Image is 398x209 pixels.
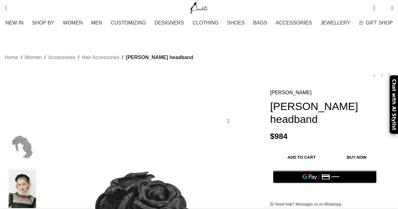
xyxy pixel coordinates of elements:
a: Accessories [48,53,75,62]
span: 0 [373,3,378,8]
a: WOMEN [63,17,85,29]
img: Rosalia voilette headband Accessories Bridal Coveti [3,128,42,166]
span: DESIGNERS [154,20,184,26]
a: [PERSON_NAME] [270,89,311,97]
span: NEW IN [5,20,24,26]
span: MEN [91,20,103,26]
a: 0 [370,2,378,14]
span: SHOP BY [32,20,54,26]
button: Add to cart [273,151,329,164]
a: DESIGNERS [154,17,186,29]
span: CUSTOMIZING [111,20,146,26]
a: JEWELLERY [320,17,352,29]
a: Home [5,53,18,62]
text: •••••• [332,175,340,179]
span: GIFT SHOP [366,20,393,26]
button: Pay with GPay [273,170,376,183]
span: CLOTHING [193,20,219,26]
a: SHOES [227,17,247,29]
a: NEW IN [5,17,26,29]
a: ACCESSORIES [276,17,314,29]
a: Search [2,2,10,14]
bdi: 984 [270,132,287,140]
a: SHOP BY [32,17,57,29]
a: Next product [386,72,393,79]
a: CLOTHING [193,17,221,29]
span: WOMEN [63,20,83,26]
img: GiftBag [359,21,363,25]
div: My Wishlist [380,2,386,14]
button: Buy now [333,151,381,164]
img: Rosalia voilette headband Accessories Bridal Coveti [3,169,42,208]
div: Main navigation [2,17,396,29]
a: Need help? Messages us on WhatsApp [270,202,341,207]
a: Previous product [371,72,378,79]
span: BAGS [253,20,267,26]
h1: [PERSON_NAME] headband [270,100,393,126]
span: JEWELLERY [320,20,350,26]
a: MEN [91,17,104,29]
a: CUSTOMIZING [111,17,148,29]
a: BAGS [253,17,269,29]
span: [PERSON_NAME] headband [126,53,193,62]
span: $ [270,132,274,140]
span: ACCESSORIES [276,20,312,26]
a: Women [25,53,42,62]
span: SHOES [227,20,244,26]
span: 0 [381,6,386,11]
a: Site logo [188,5,210,10]
nav: Breadcrumb [5,53,193,62]
a: Hair Accessories [82,53,119,62]
a: GIFT SHOP [359,17,393,29]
